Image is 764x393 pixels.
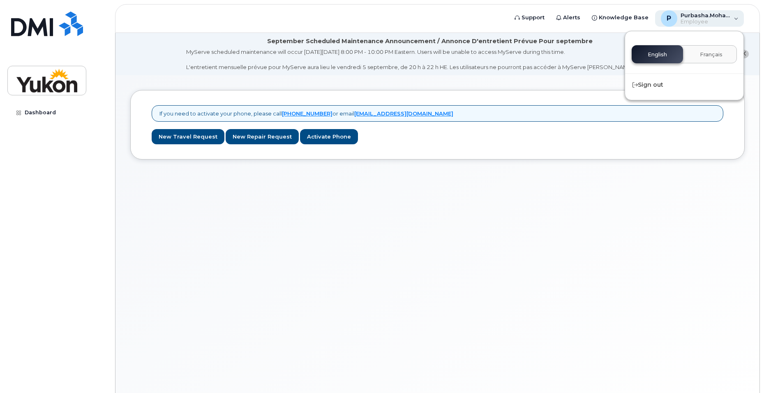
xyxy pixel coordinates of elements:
[282,110,332,117] a: [PHONE_NUMBER]
[354,110,453,117] a: [EMAIL_ADDRESS][DOMAIN_NAME]
[159,110,453,118] p: If you need to activate your phone, please call or email
[300,129,358,144] a: Activate Phone
[186,48,673,71] div: MyServe scheduled maintenance will occur [DATE][DATE] 8:00 PM - 10:00 PM Eastern. Users will be u...
[700,51,722,58] span: Français
[267,37,593,46] div: September Scheduled Maintenance Announcement / Annonce D'entretient Prévue Pour septembre
[152,129,224,144] a: New Travel Request
[625,77,743,92] div: Sign out
[226,129,299,144] a: New Repair Request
